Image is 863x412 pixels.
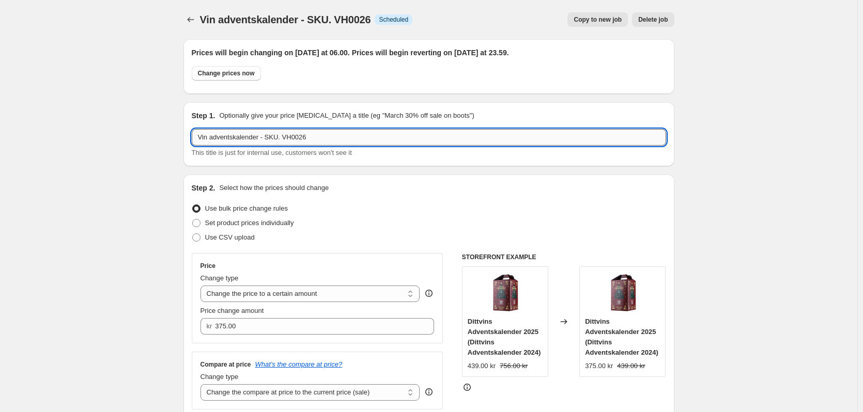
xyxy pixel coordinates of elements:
strike: 439.00 kr [617,361,645,371]
div: 375.00 kr [585,361,613,371]
button: Change prices now [192,66,261,81]
span: kr [207,322,212,330]
div: help [424,288,434,298]
span: Set product prices individually [205,219,294,227]
span: Scheduled [379,15,408,24]
span: This title is just for internal use, customers won't see it [192,149,352,156]
h3: Price [201,262,215,270]
span: Delete job [638,15,668,24]
h2: Prices will begin changing on [DATE] at 06.00. Prices will begin reverting on [DATE] at 23.59. [192,47,666,58]
button: Copy to new job [567,12,628,27]
div: 439.00 kr [468,361,496,371]
span: Use bulk price change rules [205,204,288,212]
p: Optionally give your price [MEDICAL_DATA] a title (eg "March 30% off sale on boots") [219,110,474,121]
button: What's the compare at price? [255,360,343,368]
h6: STOREFRONT EXAMPLE [462,253,666,261]
input: 80.00 [215,318,419,335]
button: Delete job [632,12,674,27]
span: Change type [201,373,239,381]
div: help [424,387,434,397]
h2: Step 2. [192,183,215,193]
span: Copy to new job [574,15,622,24]
button: Price change jobs [183,12,198,27]
h2: Step 1. [192,110,215,121]
h3: Compare at price [201,360,251,369]
input: 30% off holiday sale [192,129,666,146]
p: Select how the prices should change [219,183,329,193]
span: Use CSV upload [205,233,255,241]
span: Dittvins Adventskalender 2025 (Dittvins Adventskalender 2024) [468,318,541,356]
span: Price change amount [201,307,264,314]
img: Adventskalender_den_nye_80x.jpg [602,272,643,313]
strike: 756.00 kr [500,361,528,371]
span: Change prices now [198,69,255,77]
span: Dittvins Adventskalender 2025 (Dittvins Adventskalender 2024) [585,318,658,356]
span: Vin adventskalender - SKU. VH0026 [200,14,371,25]
img: Adventskalender_den_nye_80x.jpg [484,272,526,313]
span: Change type [201,274,239,282]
